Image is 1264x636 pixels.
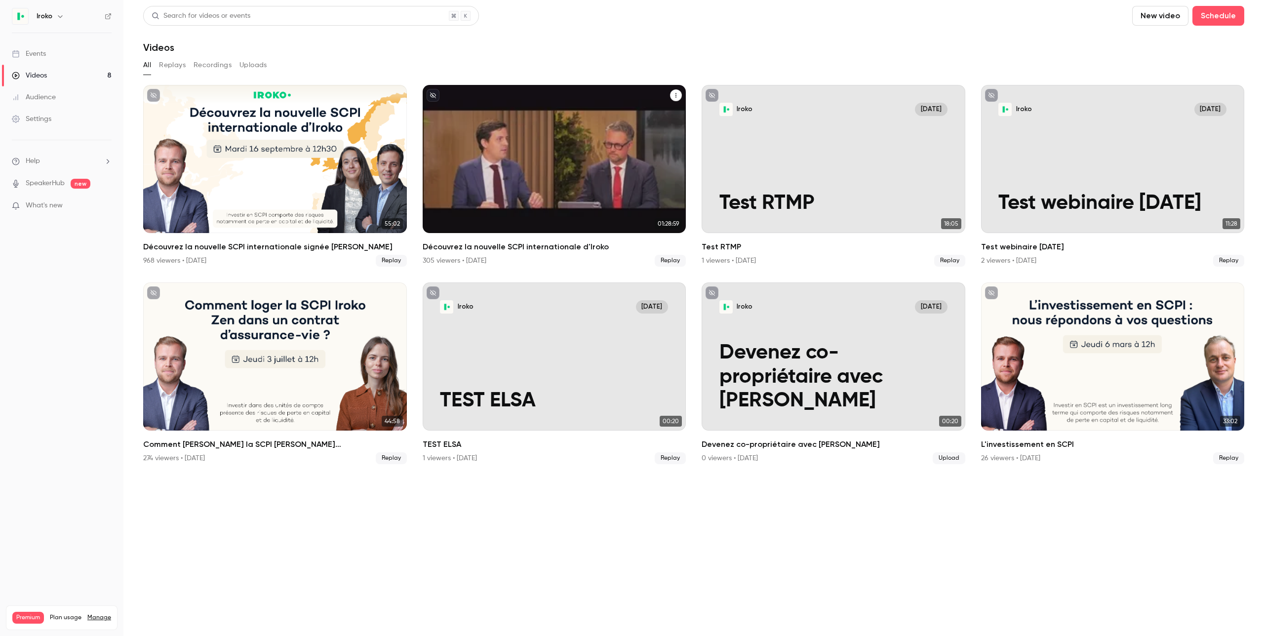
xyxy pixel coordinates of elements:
[702,256,756,266] div: 1 viewers • [DATE]
[143,282,407,464] li: Comment loger la SCPI Iroko Zen dans un contrat d’assurance-vie ?
[933,452,965,464] span: Upload
[12,49,46,59] div: Events
[702,241,965,253] h2: Test RTMP
[12,92,56,102] div: Audience
[376,255,407,267] span: Replay
[382,416,403,427] span: 44:58
[915,300,947,314] span: [DATE]
[655,452,686,464] span: Replay
[382,218,403,229] span: 55:02
[655,255,686,267] span: Replay
[981,282,1245,464] a: 33:02L'investissement en SCPI26 viewers • [DATE]Replay
[981,85,1245,267] li: Test webinaire sept. 2025
[440,300,453,314] img: TEST ELSA
[12,8,28,24] img: Iroko
[1223,218,1240,229] span: 11:28
[655,218,682,229] span: 01:28:59
[159,57,186,73] button: Replays
[143,85,1244,464] ul: Videos
[706,89,718,102] button: unpublished
[636,300,668,314] span: [DATE]
[100,201,112,210] iframe: Noticeable Trigger
[440,389,668,413] p: TEST ELSA
[981,282,1245,464] li: L'investissement en SCPI
[1016,105,1032,114] p: Iroko
[998,192,1226,215] p: Test webinaire [DATE]
[423,241,686,253] h2: Découvrez la nouvelle SCPI internationale d'Iroko
[702,282,965,464] li: Devenez co-propriétaire avec Iroko Zen
[147,286,160,299] button: unpublished
[427,89,439,102] button: unpublished
[423,282,686,464] li: TEST ELSA
[423,282,686,464] a: TEST ELSAIroko[DATE]TEST ELSA00:20TEST ELSA1 viewers • [DATE]Replay
[981,453,1040,463] div: 26 viewers • [DATE]
[934,255,965,267] span: Replay
[660,416,682,427] span: 00:20
[1132,6,1188,26] button: New video
[71,179,90,189] span: new
[423,85,686,267] a: 01:28:59Découvrez la nouvelle SCPI internationale d'Iroko305 viewers • [DATE]Replay
[376,452,407,464] span: Replay
[143,241,407,253] h2: Découvrez la nouvelle SCPI internationale signée [PERSON_NAME]
[12,114,51,124] div: Settings
[12,156,112,166] li: help-dropdown-opener
[985,286,998,299] button: unpublished
[26,200,63,211] span: What's new
[737,105,752,114] p: Iroko
[719,341,948,413] p: Devenez co-propriétaire avec [PERSON_NAME]
[458,302,474,311] p: Iroko
[981,256,1036,266] div: 2 viewers • [DATE]
[87,614,111,622] a: Manage
[981,438,1245,450] h2: L'investissement en SCPI
[737,302,752,311] p: Iroko
[26,178,65,189] a: SpeakerHub
[702,85,965,267] a: Test RTMPIroko[DATE]Test RTMP18:05Test RTMP1 viewers • [DATE]Replay
[143,453,205,463] div: 274 viewers • [DATE]
[143,41,174,53] h1: Videos
[915,103,947,116] span: [DATE]
[985,89,998,102] button: unpublished
[147,89,160,102] button: unpublished
[719,103,733,116] img: Test RTMP
[941,218,961,229] span: 18:05
[143,6,1244,630] section: Videos
[26,156,40,166] span: Help
[423,85,686,267] li: Découvrez la nouvelle SCPI internationale d'Iroko
[702,453,758,463] div: 0 viewers • [DATE]
[50,614,81,622] span: Plan usage
[143,438,407,450] h2: Comment [PERSON_NAME] la SCPI [PERSON_NAME][DEMOGRAPHIC_DATA] dans un contrat d’assurance-vie ?
[143,85,407,267] a: 55:02Découvrez la nouvelle SCPI internationale signée [PERSON_NAME]968 viewers • [DATE]Replay
[702,282,965,464] a: Devenez co-propriétaire avec Iroko ZenIroko[DATE]Devenez co-propriétaire avec [PERSON_NAME]00:2...
[423,438,686,450] h2: TEST ELSA
[152,11,250,21] div: Search for videos or events
[1192,6,1244,26] button: Schedule
[194,57,232,73] button: Recordings
[939,416,961,427] span: 00:20
[37,11,52,21] h6: Iroko
[1194,103,1226,116] span: [DATE]
[423,453,477,463] div: 1 viewers • [DATE]
[143,256,206,266] div: 968 viewers • [DATE]
[1213,452,1244,464] span: Replay
[423,256,486,266] div: 305 viewers • [DATE]
[12,612,44,624] span: Premium
[1213,255,1244,267] span: Replay
[12,71,47,80] div: Videos
[998,103,1012,116] img: Test webinaire sept. 2025
[702,438,965,450] h2: Devenez co-propriétaire avec [PERSON_NAME]
[706,286,718,299] button: unpublished
[981,241,1245,253] h2: Test webinaire [DATE]
[239,57,267,73] button: Uploads
[143,85,407,267] li: Découvrez la nouvelle SCPI internationale signée Iroko
[702,85,965,267] li: Test RTMP
[427,286,439,299] button: unpublished
[143,282,407,464] a: 44:58Comment [PERSON_NAME] la SCPI [PERSON_NAME][DEMOGRAPHIC_DATA] dans un contrat d’assurance-vi...
[1220,416,1240,427] span: 33:02
[719,192,948,215] p: Test RTMP
[719,300,733,314] img: Devenez co-propriétaire avec Iroko Zen
[143,57,151,73] button: All
[981,85,1245,267] a: Test webinaire sept. 2025Iroko[DATE]Test webinaire [DATE]11:28Test webinaire [DATE]2 viewers • [D...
